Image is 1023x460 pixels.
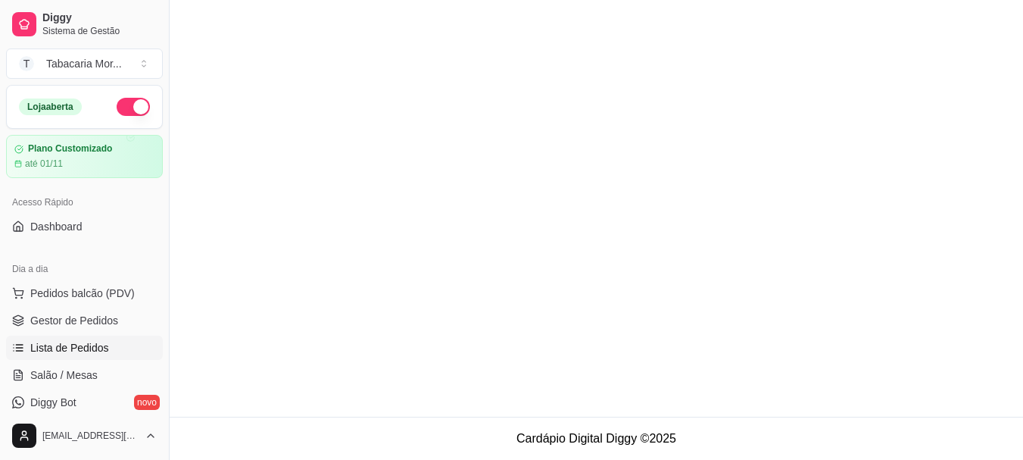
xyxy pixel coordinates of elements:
footer: Cardápio Digital Diggy © 2025 [170,417,1023,460]
div: Dia a dia [6,257,163,281]
div: Tabacaria Mor ... [46,56,122,71]
span: Lista de Pedidos [30,340,109,355]
span: Gestor de Pedidos [30,313,118,328]
span: Salão / Mesas [30,368,98,383]
a: Dashboard [6,214,163,239]
span: [EMAIL_ADDRESS][DOMAIN_NAME] [42,430,139,442]
button: [EMAIL_ADDRESS][DOMAIN_NAME] [6,418,163,454]
a: Plano Customizadoaté 01/11 [6,135,163,178]
div: Loja aberta [19,99,82,115]
a: DiggySistema de Gestão [6,6,163,42]
a: Diggy Botnovo [6,390,163,415]
span: Sistema de Gestão [42,25,157,37]
article: até 01/11 [25,158,63,170]
span: Diggy [42,11,157,25]
article: Plano Customizado [28,143,112,155]
span: T [19,56,34,71]
button: Alterar Status [117,98,150,116]
button: Select a team [6,49,163,79]
span: Diggy Bot [30,395,76,410]
span: Pedidos balcão (PDV) [30,286,135,301]
a: Gestor de Pedidos [6,308,163,333]
span: Dashboard [30,219,83,234]
a: Salão / Mesas [6,363,163,387]
button: Pedidos balcão (PDV) [6,281,163,305]
div: Acesso Rápido [6,190,163,214]
a: Lista de Pedidos [6,336,163,360]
